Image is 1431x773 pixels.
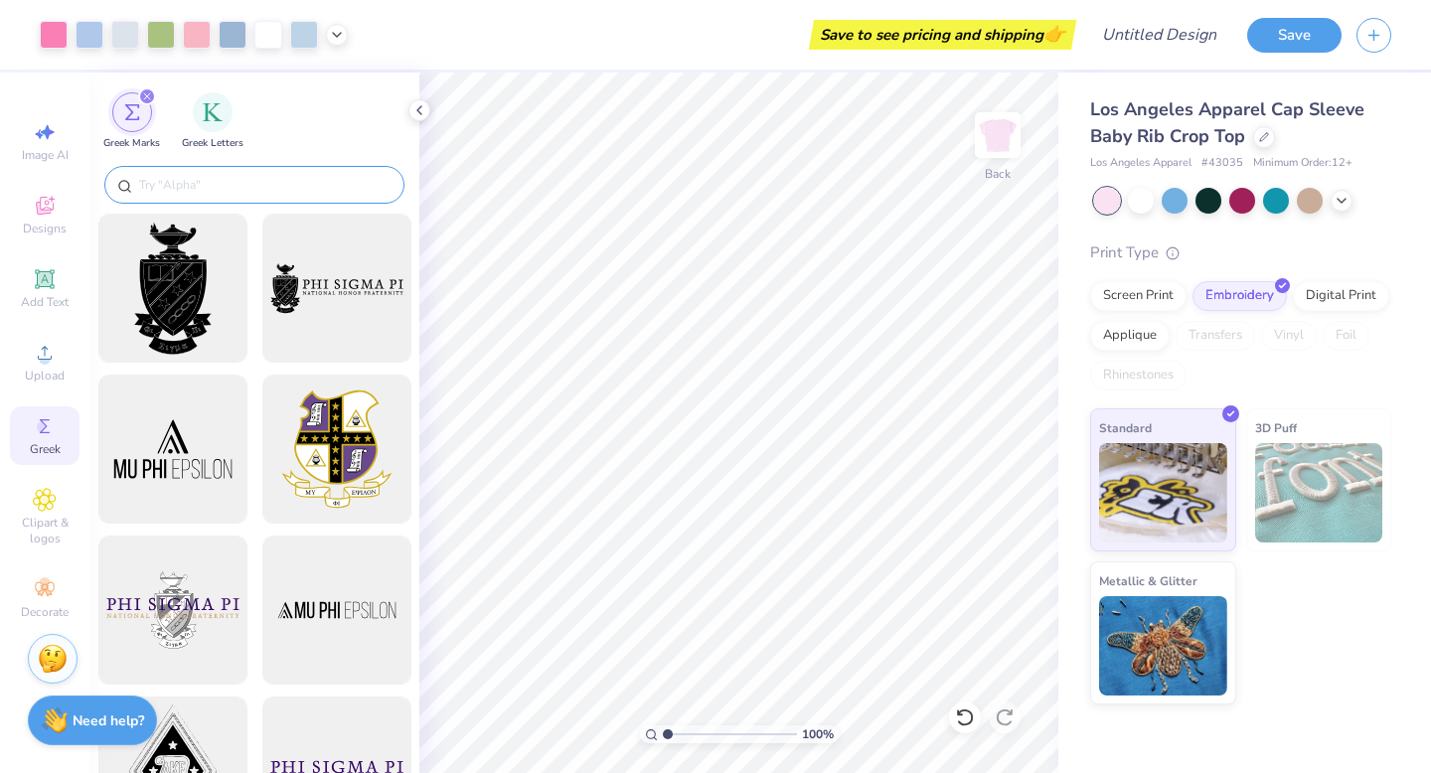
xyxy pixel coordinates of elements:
[124,104,140,120] img: Greek Marks Image
[1099,417,1152,438] span: Standard
[22,147,69,163] span: Image AI
[203,102,223,122] img: Greek Letters Image
[1192,281,1287,311] div: Embroidery
[1247,18,1342,53] button: Save
[137,175,392,195] input: Try "Alpha"
[1255,417,1297,438] span: 3D Puff
[1323,321,1369,351] div: Foil
[1043,22,1065,46] span: 👉
[182,92,243,151] div: filter for Greek Letters
[182,136,243,151] span: Greek Letters
[1176,321,1255,351] div: Transfers
[1099,443,1227,542] img: Standard
[21,294,69,310] span: Add Text
[10,515,79,546] span: Clipart & logos
[1261,321,1317,351] div: Vinyl
[1201,155,1243,172] span: # 43035
[1099,596,1227,696] img: Metallic & Glitter
[1090,281,1187,311] div: Screen Print
[103,92,160,151] button: filter button
[978,115,1018,155] img: Back
[1090,361,1187,390] div: Rhinestones
[1253,155,1352,172] span: Minimum Order: 12 +
[30,441,61,457] span: Greek
[1086,15,1232,55] input: Untitled Design
[1255,443,1383,542] img: 3D Puff
[1090,155,1192,172] span: Los Angeles Apparel
[1090,241,1391,264] div: Print Type
[1293,281,1389,311] div: Digital Print
[23,221,67,236] span: Designs
[182,92,243,151] button: filter button
[1090,97,1364,148] span: Los Angeles Apparel Cap Sleeve Baby Rib Crop Top
[985,165,1011,183] div: Back
[73,711,144,730] strong: Need help?
[103,92,160,151] div: filter for Greek Marks
[21,604,69,620] span: Decorate
[802,725,834,743] span: 100 %
[1090,321,1170,351] div: Applique
[103,136,160,151] span: Greek Marks
[25,368,65,384] span: Upload
[814,20,1071,50] div: Save to see pricing and shipping
[1099,570,1197,591] span: Metallic & Glitter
